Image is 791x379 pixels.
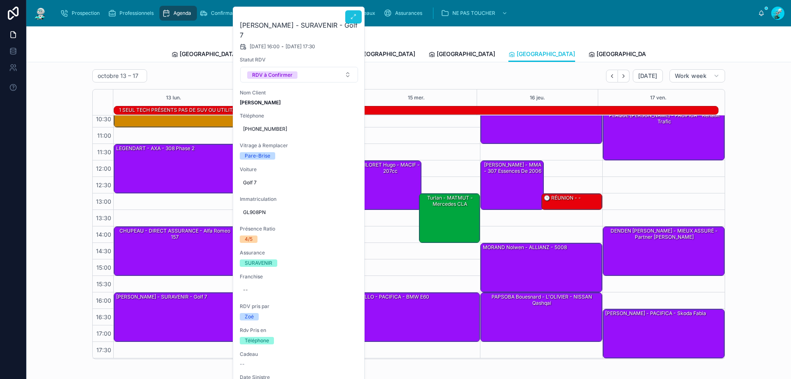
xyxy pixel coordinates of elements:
span: 15:30 [94,280,113,287]
span: GL908PN [243,209,355,216]
span: 12:00 [94,165,113,172]
a: [GEOGRAPHIC_DATA] [588,47,655,63]
a: Rack [309,6,340,21]
span: Assurances [395,10,422,16]
span: 14:30 [94,247,113,254]
span: Prospection [72,10,100,16]
span: 11:00 [95,132,113,139]
span: Immatriculation [240,196,358,202]
div: CHUPEAU - DIRECT ASSURANCE - Alfa romeo 157 [115,227,235,241]
span: NE PAS TOUCHER [452,10,495,16]
div: 13 lun. [166,89,181,106]
span: [PHONE_NUMBER] [243,126,355,132]
div: DENDEN [PERSON_NAME] - MIEUX ASSURÉ - partner [PERSON_NAME] [604,227,724,241]
a: [GEOGRAPHIC_DATA] [171,47,238,63]
div: PAPSOBA Bouesnard - L'OLIVIER - NISSAN Qashqai [481,293,602,341]
span: Confirmation RDV [211,10,253,16]
span: [GEOGRAPHIC_DATA] [437,50,495,58]
strong: [PERSON_NAME] [240,99,281,106]
span: Statut RDV [240,56,358,63]
div: Zoé [245,313,254,320]
div: LEGENDART - AXA - 308 phase 2 [115,145,195,152]
span: Assurance [240,250,358,256]
span: - [281,43,284,50]
div: PLAQUE [PERSON_NAME] - PACIFICA - Renault trafic [603,111,724,160]
div: MORAND Nolwen - ALLIANZ - 5008 [481,243,602,292]
a: [GEOGRAPHIC_DATA] [428,47,495,63]
div: SILORET Hugo - MACIF - 207cc [359,161,421,210]
div: [PERSON_NAME] - MMA - 307 essences de 2006 [481,161,543,210]
div: 4/5 [245,235,253,243]
span: 16:30 [94,313,113,320]
div: [PERSON_NAME] - PACIFICA - skoda fabia [603,309,724,358]
a: Professionnels [105,6,159,21]
span: Agenda [173,10,191,16]
span: [GEOGRAPHIC_DATA] [597,50,655,58]
div: PLAQUE [PERSON_NAME] - PACIFICA - Renault trafic [604,112,724,125]
button: [DATE] [633,69,663,82]
div: [PERSON_NAME] - SURAVENIR - Golf 7 [114,293,235,341]
button: 17 ven. [650,89,667,106]
div: [PERSON_NAME] - PACIFICA - skoda fabia [604,310,707,317]
a: RDV Annulés [259,6,309,21]
span: 13:00 [94,198,113,205]
span: 11:30 [95,148,113,155]
h2: [PERSON_NAME] - SURAVENIR - Golf 7 [240,20,358,40]
span: 15:00 [94,264,113,271]
div: PAPSOBA Bouesnard - L'OLIVIER - NISSAN Qashqai [482,293,601,307]
span: [GEOGRAPHIC_DATA] [517,50,575,58]
span: [DATE] [638,72,658,80]
span: [GEOGRAPHIC_DATA] [180,50,238,58]
a: Assurances [381,6,428,21]
span: 17:30 [94,346,113,353]
span: Présence Ratio [240,226,358,232]
span: 13:30 [94,214,113,221]
span: [DATE] 17:30 [286,43,315,50]
span: Cadeau [240,351,358,358]
div: LEGENDART - AXA - 308 phase 2 [114,144,235,193]
span: 16:00 [94,297,113,304]
span: RDV pris par [240,303,358,310]
button: Back [606,70,618,82]
div: DENDEN [PERSON_NAME] - MIEUX ASSURÉ - partner [PERSON_NAME] [603,227,724,275]
a: Confirmation RDV [197,6,259,21]
img: App logo [33,7,48,20]
a: NE PAS TOUCHER [438,6,512,21]
span: Téléphone [240,113,358,119]
div: MORAND Nolwen - ALLIANZ - 5008 [482,244,568,251]
div: [PERSON_NAME] - MMA - 307 essences de 2006 [482,161,543,175]
div: SURAVENIR [245,259,272,267]
a: Cadeaux [340,6,381,21]
a: Prospection [58,6,105,21]
div: Pare-Brise [245,152,270,160]
span: Rdv Pris en [240,327,358,334]
span: [DATE] 16:00 [250,43,280,50]
div: 1 SEUL TECH PRÉSENTS PAS DE SUV OU UTILITAIRE 1h30 PAR VEHICULE MINIMUM ✌️✌️☝️ - - [118,106,344,114]
div: 🕒 RÉUNION - - [543,194,582,202]
button: 16 jeu. [530,89,545,106]
span: Vitrage à Remplacer [240,142,358,149]
div: [PERSON_NAME] - SURAVENIR - Golf 7 [115,293,208,301]
div: RDV à Confirmer [252,71,293,79]
a: [GEOGRAPHIC_DATA] [349,47,415,63]
div: SILORET Hugo - MACIF - 207cc [360,161,421,175]
h2: octobre 13 – 17 [98,72,138,80]
span: 10:30 [94,115,113,122]
span: Cadeaux [354,10,375,16]
span: -- [240,361,245,367]
span: Professionnels [119,10,154,16]
div: OLLO - PACIFICA - BMW e60 [360,293,430,301]
button: 15 mer. [408,89,425,106]
span: Franchise [240,273,358,280]
button: Next [618,70,630,82]
span: Work week [675,72,707,80]
a: Agenda [159,6,197,21]
div: Turlan - MATMUT - Mercedes CLA [421,194,479,208]
span: 12:30 [94,181,113,188]
button: Work week [669,69,725,82]
span: [GEOGRAPHIC_DATA] [357,50,415,58]
div: -- [243,287,248,293]
span: Golf 7 [243,179,355,186]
